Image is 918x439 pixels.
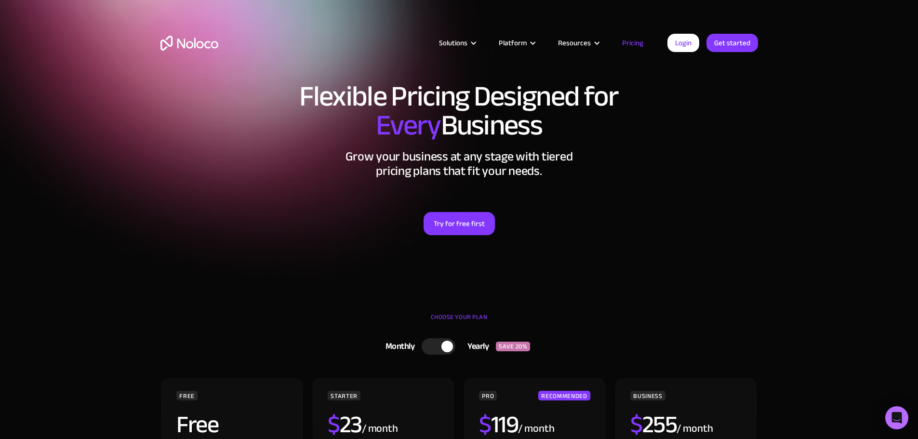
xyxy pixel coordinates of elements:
[328,391,360,400] div: STARTER
[176,391,198,400] div: FREE
[328,412,362,437] h2: 23
[538,391,590,400] div: RECOMMENDED
[667,34,699,52] a: Login
[455,339,496,354] div: Yearly
[479,412,518,437] h2: 119
[424,212,495,235] a: Try for free first
[630,412,677,437] h2: 255
[630,391,665,400] div: BUSINESS
[677,421,713,437] div: / month
[479,391,497,400] div: PRO
[160,82,758,140] h1: Flexible Pricing Designed for Business
[373,339,422,354] div: Monthly
[558,37,591,49] div: Resources
[487,37,546,49] div: Platform
[376,98,441,152] span: Every
[160,310,758,334] div: CHOOSE YOUR PLAN
[496,342,530,351] div: SAVE 20%
[518,421,554,437] div: / month
[439,37,467,49] div: Solutions
[546,37,610,49] div: Resources
[885,406,908,429] div: Open Intercom Messenger
[160,36,218,51] a: home
[499,37,527,49] div: Platform
[427,37,487,49] div: Solutions
[160,149,758,178] h2: Grow your business at any stage with tiered pricing plans that fit your needs.
[610,37,655,49] a: Pricing
[362,421,398,437] div: / month
[706,34,758,52] a: Get started
[176,412,218,437] h2: Free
